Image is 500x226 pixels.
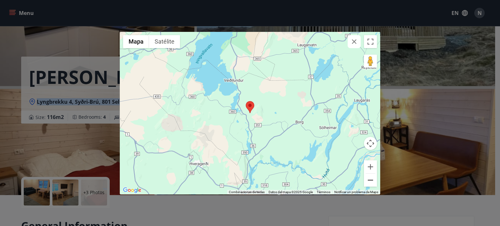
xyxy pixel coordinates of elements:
[123,35,149,48] button: Muestra el callejero
[334,190,378,194] a: Notificar un problema de Maps
[229,190,265,194] button: Combinaciones de teclas
[364,55,377,68] button: Arrastra al hombrecito al mapa para abrir Street View
[364,137,377,150] button: Controles de visualización del mapa
[149,35,180,48] button: Muestra las imágenes de satélite
[269,190,313,194] span: Datos del mapa ©2025 Google
[317,190,330,194] a: Términos (se abre en una nueva pestaña)
[364,174,377,187] button: Reducir
[121,186,143,194] img: Google
[121,186,143,194] a: Abre esta zona en Google Maps (se abre en una nueva ventana)
[364,160,377,173] button: Ampliar
[364,35,377,48] button: Cambiar a la vista en pantalla completa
